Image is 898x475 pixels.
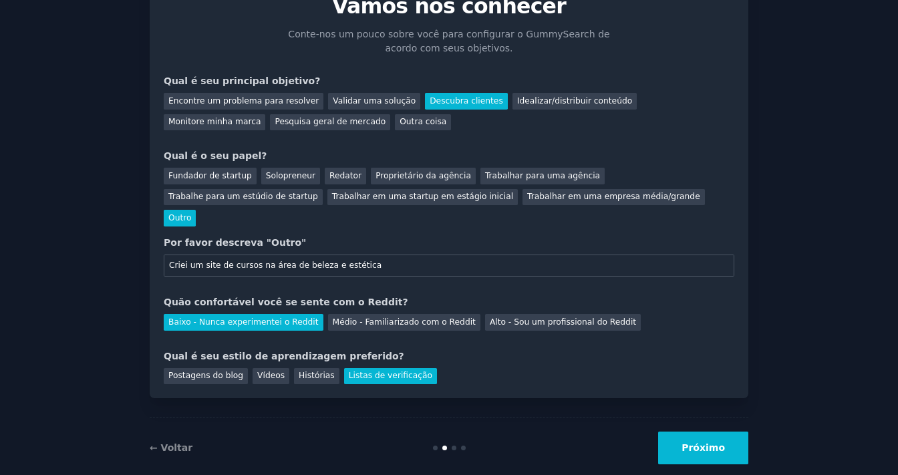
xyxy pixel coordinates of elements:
[376,171,471,180] font: Proprietário da agência
[164,351,404,361] font: Qual é seu estilo de aprendizagem preferido?
[332,192,513,201] font: Trabalhar em uma startup em estágio inicial
[288,29,609,53] font: Conte-nos um pouco sobre você para configurar o GummySearch de acordo com seus objetivos.
[349,371,432,380] font: Listas de verificação
[329,171,361,180] font: Redator
[168,192,318,201] font: Trabalhe para um estúdio de startup
[430,96,503,106] font: Descubra clientes
[164,237,306,248] font: Por favor descreva "Outro"
[527,192,700,201] font: Trabalhar em uma empresa média/grande
[266,171,315,180] font: Solopreneur
[168,96,319,106] font: Encontre um problema para resolver
[299,371,335,380] font: Histórias
[517,96,632,106] font: Idealizar/distribuir conteúdo
[333,96,416,106] font: Validar uma solução
[164,75,320,86] font: Qual é seu principal objetivo?
[275,117,386,126] font: Pesquisa geral de mercado
[168,117,261,126] font: Monitore minha marca
[168,317,319,327] font: Baixo - Nunca experimentei o Reddit
[485,171,600,180] font: Trabalhar para uma agência
[164,297,408,307] font: Quão confortável você se sente com o Reddit?
[682,442,725,453] font: Próximo
[164,255,734,277] input: Seu papel
[333,317,476,327] font: Médio - Familiarizado com o Reddit
[168,171,252,180] font: Fundador de startup
[168,371,243,380] font: Postagens do blog
[168,213,191,222] font: Outro
[400,117,446,126] font: Outra coisa
[490,317,636,327] font: Alto - Sou um profissional do Reddit
[164,150,267,161] font: Qual é o seu papel?
[658,432,748,464] button: Próximo
[150,442,192,453] a: ← Voltar
[257,371,285,380] font: Vídeos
